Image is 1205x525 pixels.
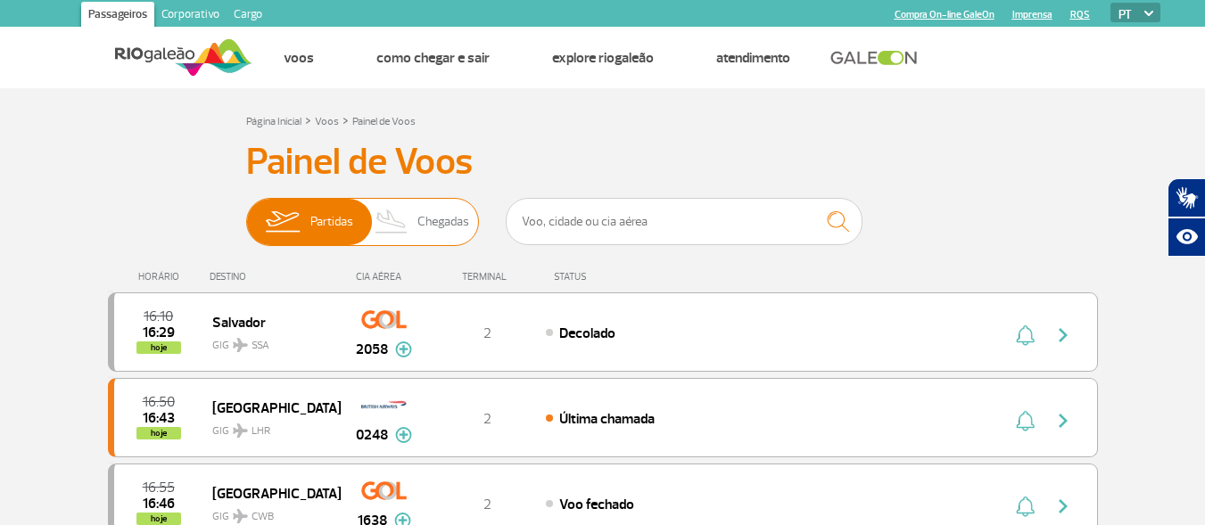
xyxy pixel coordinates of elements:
[212,414,326,439] span: GIG
[252,509,274,525] span: CWB
[1168,217,1205,257] button: Abrir recursos assistivos.
[113,271,210,283] div: HORÁRIO
[506,198,862,245] input: Voo, cidade ou cia aérea
[559,324,615,342] span: Decolado
[545,271,690,283] div: STATUS
[254,199,310,245] img: slider-embarque
[315,115,339,128] a: Voos
[252,338,269,354] span: SSA
[1016,410,1035,431] img: sino-painel-voo.svg
[136,341,181,354] span: hoje
[340,271,429,283] div: CIA AÉREA
[246,140,960,185] h3: Painel de Voos
[559,410,655,428] span: Última chamada
[143,412,175,424] span: 2025-09-30 16:43:09
[284,49,314,67] a: Voos
[1052,410,1074,431] img: seta-direita-painel-voo.svg
[136,427,181,439] span: hoje
[305,110,311,130] a: >
[144,310,173,323] span: 2025-09-30 16:10:00
[143,396,175,408] span: 2025-09-30 16:50:00
[233,338,248,352] img: destiny_airplane.svg
[1070,9,1090,21] a: RQS
[716,49,790,67] a: Atendimento
[154,2,227,30] a: Corporativo
[1016,496,1035,517] img: sino-painel-voo.svg
[1052,496,1074,517] img: seta-direita-painel-voo.svg
[1052,324,1074,346] img: seta-direita-painel-voo.svg
[895,9,995,21] a: Compra On-line GaleOn
[483,496,491,513] span: 2
[1168,178,1205,217] button: Abrir tradutor de língua de sinais.
[81,2,154,30] a: Passageiros
[1016,324,1035,346] img: sino-painel-voo.svg
[395,341,412,357] img: mais-info-painel-voo.svg
[227,2,269,30] a: Cargo
[483,324,491,342] span: 2
[352,115,416,128] a: Painel de Voos
[212,328,326,354] span: GIG
[143,481,175,494] span: 2025-09-30 16:55:00
[212,499,326,525] span: GIG
[559,496,634,513] span: Voo fechado
[376,49,490,67] a: Como chegar e sair
[143,326,175,339] span: 2025-09-30 16:29:00
[552,49,654,67] a: Explore RIOgaleão
[233,423,248,438] img: destiny_airplane.svg
[483,410,491,428] span: 2
[143,497,175,510] span: 2025-09-30 16:46:17
[252,423,270,439] span: LHR
[233,509,248,523] img: destiny_airplane.svg
[429,271,545,283] div: TERMINAL
[356,424,388,446] span: 0248
[212,310,326,333] span: Salvador
[212,481,326,504] span: [GEOGRAPHIC_DATA]
[395,427,412,443] img: mais-info-painel-voo.svg
[210,271,340,283] div: DESTINO
[136,513,181,525] span: hoje
[246,115,301,128] a: Página Inicial
[212,396,326,419] span: [GEOGRAPHIC_DATA]
[366,199,418,245] img: slider-desembarque
[356,339,388,360] span: 2058
[1168,178,1205,257] div: Plugin de acessibilidade da Hand Talk.
[343,110,349,130] a: >
[417,199,469,245] span: Chegadas
[1012,9,1052,21] a: Imprensa
[310,199,353,245] span: Partidas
